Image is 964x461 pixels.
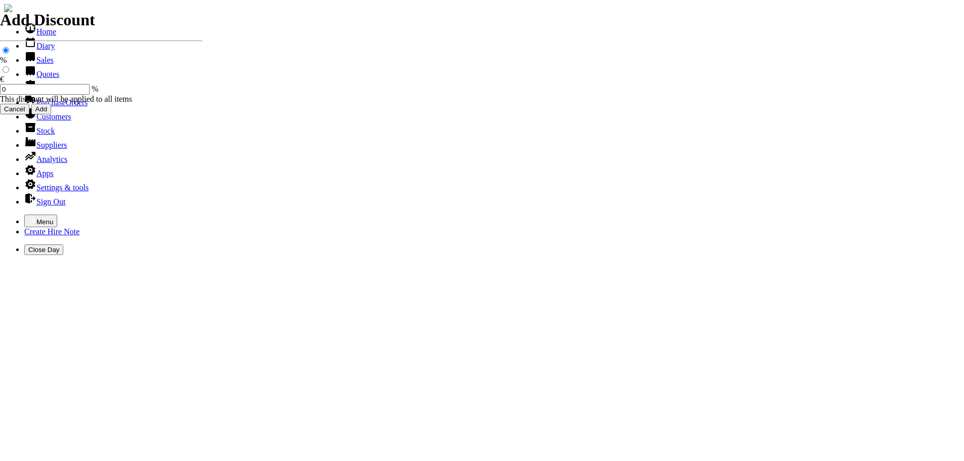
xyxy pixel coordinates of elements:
li: Suppliers [24,136,960,150]
input: % [3,47,9,54]
a: Settings & tools [24,183,89,192]
a: Suppliers [24,141,67,149]
a: Create Hire Note [24,227,79,236]
input: Add [31,104,52,114]
button: Close Day [24,244,63,255]
input: € [3,66,9,73]
li: Stock [24,121,960,136]
a: Stock [24,127,55,135]
a: Customers [24,112,71,121]
a: Sign Out [24,197,65,206]
span: % [92,85,98,93]
button: Menu [24,215,57,227]
li: Hire Notes [24,79,960,93]
a: Apps [24,169,54,178]
a: Analytics [24,155,67,163]
li: Sales [24,51,960,65]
